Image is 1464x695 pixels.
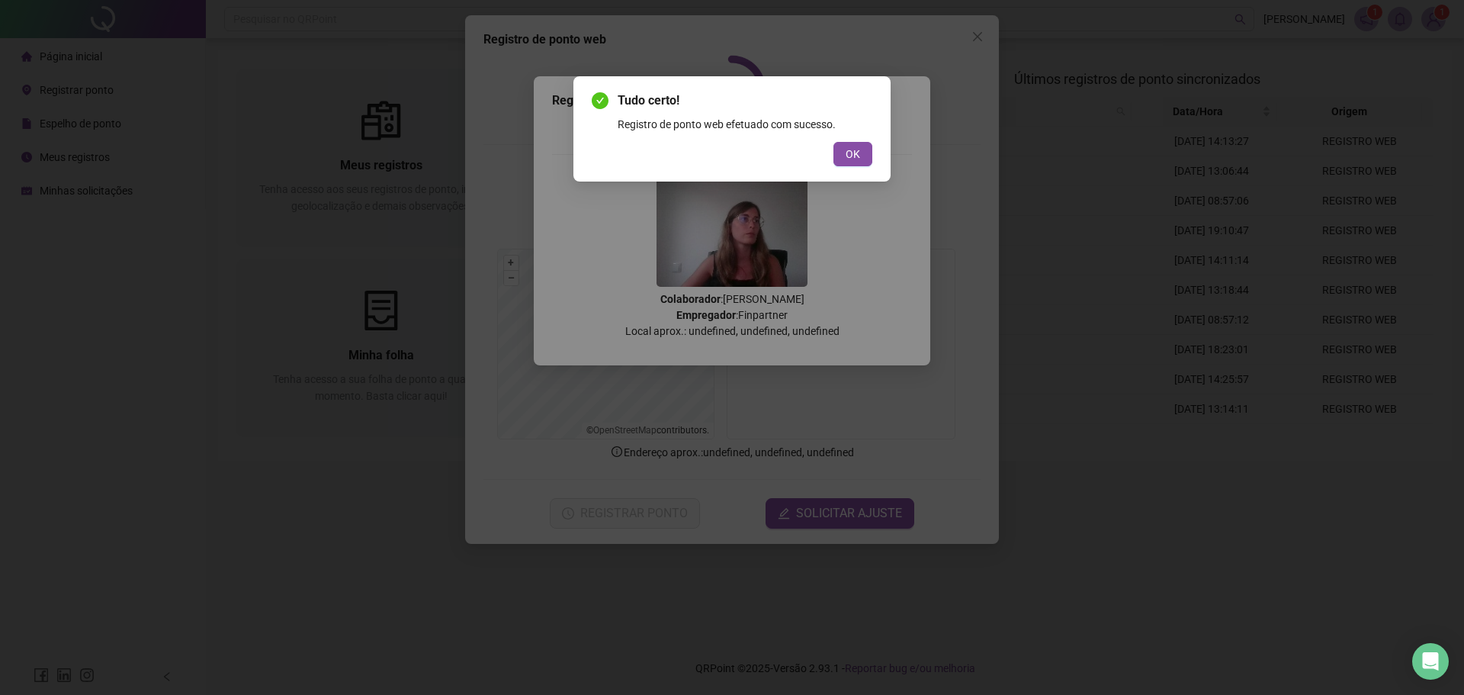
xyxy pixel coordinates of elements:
span: check-circle [592,92,608,109]
div: Open Intercom Messenger [1412,643,1449,680]
span: OK [846,146,860,162]
div: Registro de ponto web efetuado com sucesso. [618,116,872,133]
span: Tudo certo! [618,92,872,110]
button: OK [833,142,872,166]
